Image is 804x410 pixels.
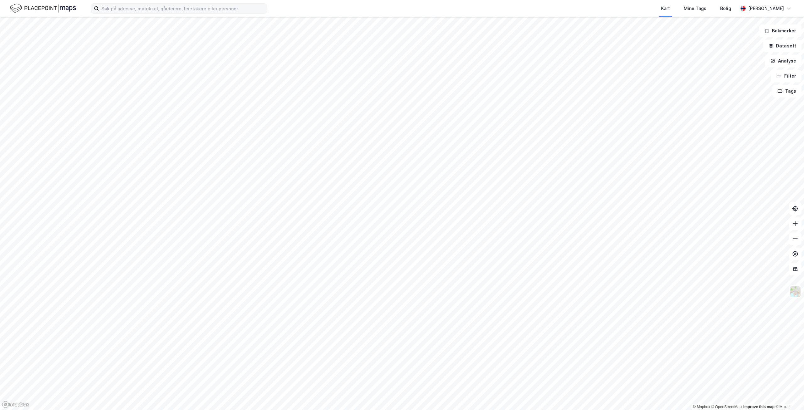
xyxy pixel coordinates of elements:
div: Bolig [720,5,731,12]
div: Kart [661,5,670,12]
div: Kontrollprogram for chat [773,380,804,410]
input: Søk på adresse, matrikkel, gårdeiere, leietakere eller personer [99,4,267,13]
div: Mine Tags [684,5,706,12]
iframe: Chat Widget [773,380,804,410]
div: [PERSON_NAME] [748,5,784,12]
img: logo.f888ab2527a4732fd821a326f86c7f29.svg [10,3,76,14]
